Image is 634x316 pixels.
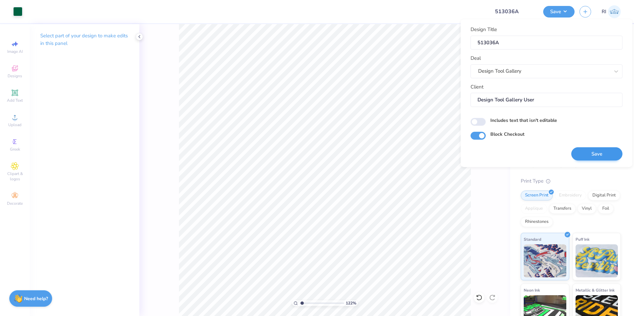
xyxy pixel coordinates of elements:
div: Transfers [549,204,576,214]
label: Block Checkout [490,131,524,138]
img: Renz Ian Igcasenza [608,5,621,18]
span: Neon Ink [524,287,540,294]
span: Standard [524,236,541,243]
input: Untitled Design [490,5,538,18]
img: Puff Ink [576,244,618,277]
button: Save [571,147,622,161]
label: Design Title [471,26,497,33]
a: RI [602,5,621,18]
span: Puff Ink [576,236,589,243]
span: 122 % [346,300,356,306]
div: Embroidery [555,191,586,200]
div: Print Type [521,177,621,185]
div: Rhinestones [521,217,553,227]
button: Save [543,6,575,18]
input: e.g. Ethan Linker [471,93,622,107]
span: Decorate [7,201,23,206]
span: RI [602,8,606,16]
img: Standard [524,244,566,277]
span: Clipart & logos [3,171,26,182]
span: Greek [10,147,20,152]
span: Add Text [7,98,23,103]
div: Digital Print [588,191,620,200]
div: Applique [521,204,547,214]
label: Deal [471,54,481,62]
label: Includes text that isn't editable [490,117,557,124]
div: Screen Print [521,191,553,200]
span: Upload [8,122,21,127]
strong: Need help? [24,296,48,302]
span: Metallic & Glitter Ink [576,287,615,294]
div: Foil [598,204,614,214]
div: Vinyl [578,204,596,214]
span: Image AI [7,49,23,54]
label: Client [471,83,483,91]
p: Select part of your design to make edits in this panel [40,32,129,47]
span: Designs [8,73,22,79]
